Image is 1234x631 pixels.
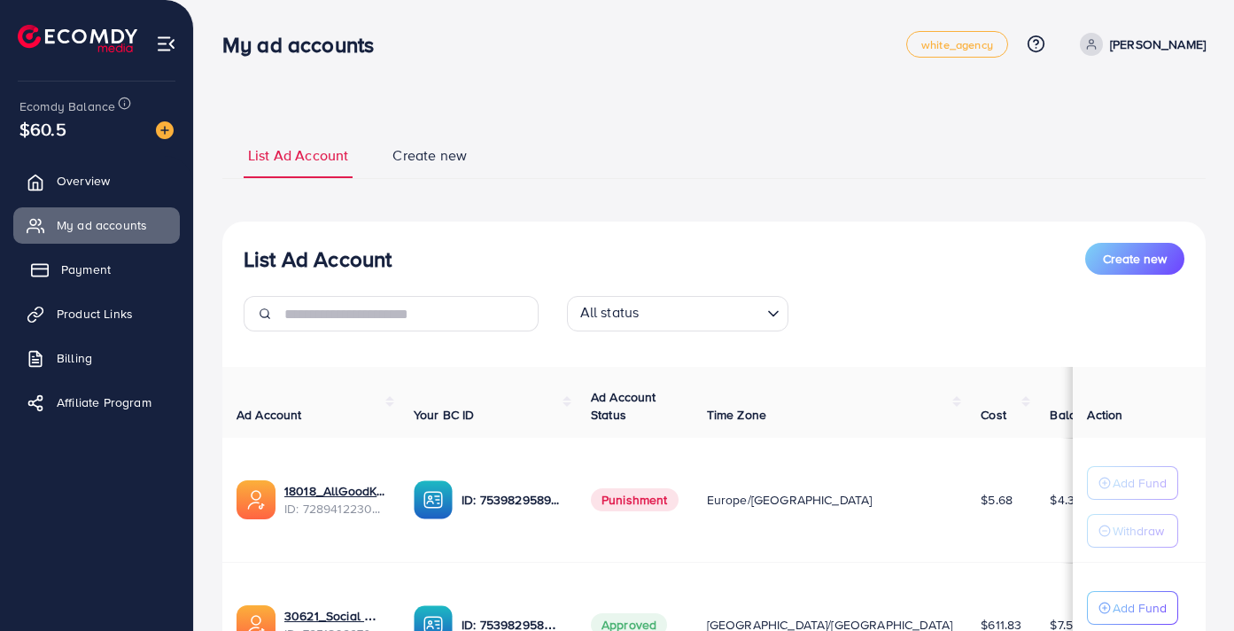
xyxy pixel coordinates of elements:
[1050,406,1097,424] span: Balance
[13,385,180,420] a: Affiliate Program
[237,406,302,424] span: Ad Account
[13,163,180,199] a: Overview
[462,489,563,510] p: ID: 7539829589212823553
[13,207,180,243] a: My ad accounts
[707,491,873,509] span: Europe/[GEOGRAPHIC_DATA]
[13,340,180,376] a: Billing
[19,97,115,115] span: Ecomdy Balance
[248,145,348,166] span: List Ad Account
[13,252,180,287] a: Payment
[57,305,133,323] span: Product Links
[156,34,176,54] img: menu
[61,261,111,278] span: Payment
[906,31,1008,58] a: white_agency
[156,121,174,139] img: image
[1103,250,1167,268] span: Create new
[244,246,392,272] h3: List Ad Account
[567,296,788,331] div: Search for option
[414,480,453,519] img: ic-ba-acc.ded83a64.svg
[1050,491,1082,509] span: $4.32
[284,500,385,518] span: ID: 7289412230922207233
[1113,597,1167,619] p: Add Fund
[591,388,656,424] span: Ad Account Status
[1087,591,1178,625] button: Add Fund
[284,482,385,518] div: <span class='underline'>18018_AllGoodKeys_1697198555049</span></br>7289412230922207233
[591,488,679,511] span: Punishment
[1087,406,1122,424] span: Action
[1073,33,1206,56] a: [PERSON_NAME]
[1110,34,1206,55] p: [PERSON_NAME]
[237,480,276,519] img: ic-ads-acc.e4c84228.svg
[57,349,92,367] span: Billing
[1087,514,1178,548] button: Withdraw
[284,482,385,500] a: 18018_AllGoodKeys_1697198555049
[981,491,1013,509] span: $5.68
[414,406,475,424] span: Your BC ID
[57,172,110,190] span: Overview
[57,216,147,234] span: My ad accounts
[981,406,1006,424] span: Cost
[222,32,388,58] h3: My ad accounts
[19,116,66,142] span: $60.5
[392,145,467,166] span: Create new
[707,406,766,424] span: Time Zone
[1085,243,1184,275] button: Create new
[57,393,151,411] span: Affiliate Program
[1087,466,1178,500] button: Add Fund
[1113,472,1167,494] p: Add Fund
[577,299,643,327] span: All status
[644,300,759,327] input: Search for option
[13,296,180,331] a: Product Links
[921,39,993,51] span: white_agency
[1159,551,1221,618] iframe: Chat
[1113,520,1164,541] p: Withdraw
[18,25,137,52] img: logo
[284,607,385,625] a: 30621_Social Heaven -2_1688455929889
